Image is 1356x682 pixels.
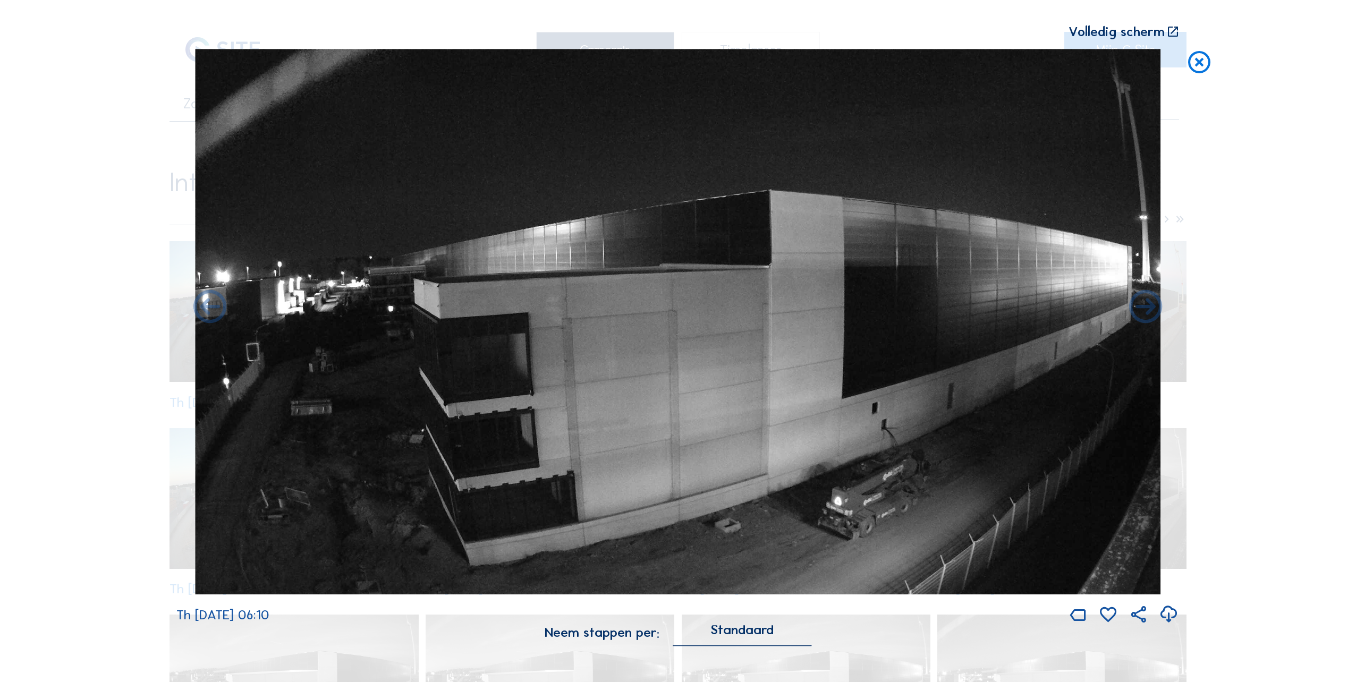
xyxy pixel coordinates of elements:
i: Back [1126,288,1166,328]
div: Standaard [673,625,811,645]
i: Forward [190,288,230,328]
div: Neem stappen per: [545,626,659,640]
div: Volledig scherm [1069,25,1165,39]
span: Th [DATE] 06:10 [176,607,269,624]
div: Standaard [710,625,774,635]
img: Image [196,49,1161,594]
